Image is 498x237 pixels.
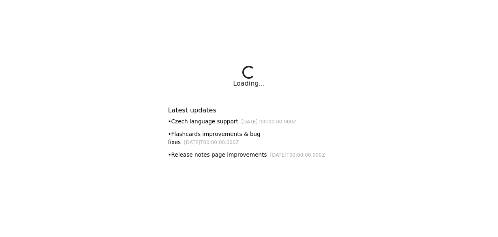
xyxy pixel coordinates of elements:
[233,79,265,88] div: Loading...
[168,151,330,159] div: • Release notes page improvements
[184,140,239,145] small: [DATE]T00:00:00.000Z
[168,106,330,114] h6: Latest updates
[168,130,330,147] div: • Flashcards improvements & bug fixes
[242,119,297,125] small: [DATE]T00:00:00.000Z
[168,117,330,126] div: • Czech language support
[270,152,325,158] small: [DATE]T00:00:00.000Z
